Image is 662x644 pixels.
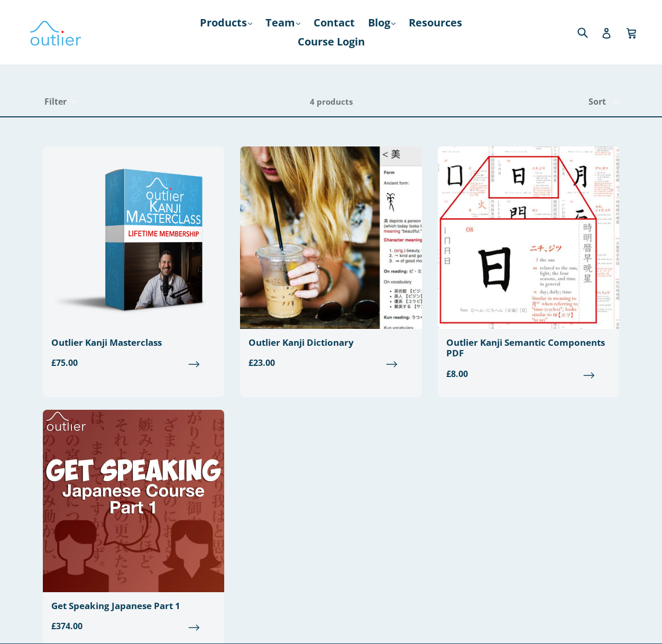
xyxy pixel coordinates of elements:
[51,356,216,369] span: £75.00
[260,13,306,32] a: Team
[43,410,224,641] a: Get Speaking Japanese Part 1 £374.00
[249,337,413,348] div: Outlier Kanji Dictionary
[292,32,370,51] a: Course Login
[29,17,82,48] img: Outlier Linguistics
[43,146,224,329] img: Outlier Kanji Masterclass
[446,337,611,359] div: Outlier Kanji Semantic Components PDF
[438,146,619,329] img: Outlier Kanji Semantic Components PDF Outlier Linguistics
[195,13,258,32] a: Products
[403,13,467,32] a: Resources
[438,146,619,389] a: Outlier Kanji Semantic Components PDF £8.00
[240,146,421,378] a: Outlier Kanji Dictionary £23.00
[249,356,413,369] span: £23.00
[43,410,224,592] img: Get Speaking Japanese Part 1
[308,13,360,32] a: Contact
[51,337,216,348] div: Outlier Kanji Masterclass
[43,146,224,378] a: Outlier Kanji Masterclass £75.00
[310,96,353,107] span: 4 products
[363,13,401,32] a: Blog
[446,367,611,380] span: £8.00
[51,620,216,632] span: £374.00
[240,146,421,329] img: Outlier Kanji Dictionary: Essentials Edition Outlier Linguistics
[51,601,216,611] div: Get Speaking Japanese Part 1
[575,21,604,43] input: Search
